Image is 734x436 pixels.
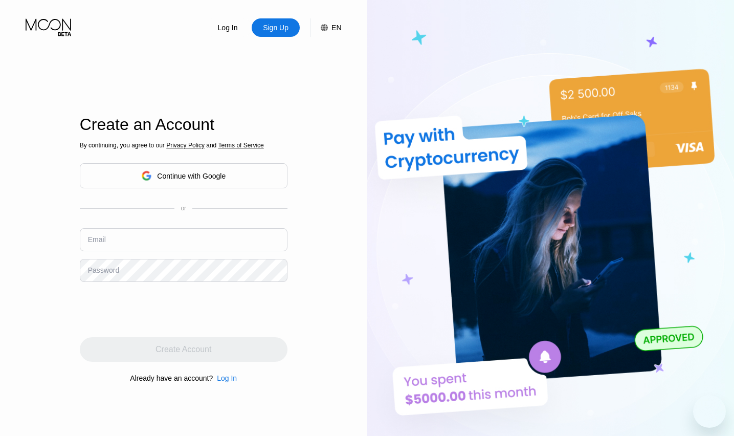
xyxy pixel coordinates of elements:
div: Log In [217,374,237,382]
span: Privacy Policy [166,142,205,149]
div: By continuing, you agree to our [80,142,287,149]
div: Sign Up [262,23,290,33]
div: Continue with Google [157,172,226,180]
div: EN [331,24,341,32]
div: or [181,205,186,212]
div: EN [310,18,341,37]
div: Email [88,235,106,244]
div: Already have an account? [130,374,213,382]
div: Create an Account [80,115,287,134]
div: Sign Up [252,18,300,37]
span: Terms of Service [218,142,263,149]
iframe: reCAPTCHA [80,290,235,330]
div: Password [88,266,119,274]
div: Continue with Google [80,163,287,188]
iframe: Button to launch messaging window [693,395,726,428]
div: Log In [217,23,239,33]
div: Log In [213,374,237,382]
div: Log In [204,18,252,37]
span: and [205,142,218,149]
